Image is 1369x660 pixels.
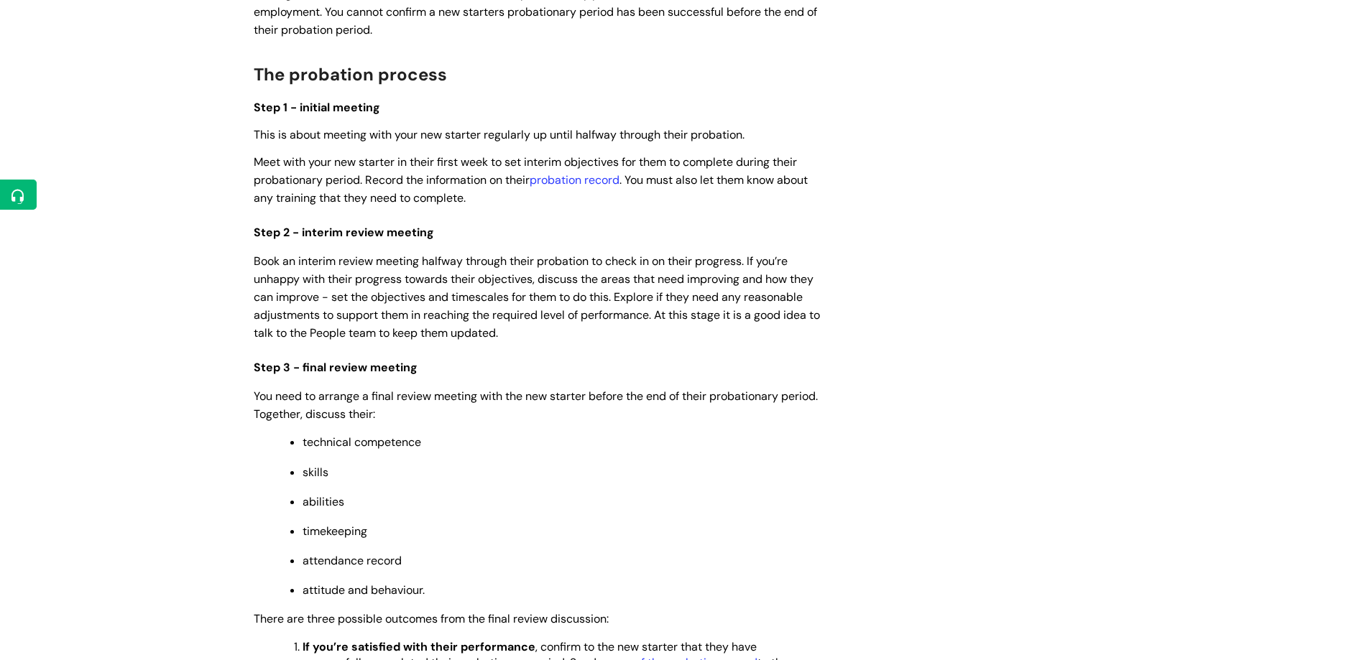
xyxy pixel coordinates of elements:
[254,154,808,205] span: Meet with your new starter in their first week to set interim objectives for them to complete dur...
[254,100,380,115] span: Step 1 - initial meeting
[254,63,447,85] span: The probation process
[254,389,818,422] span: You need to arrange a final review meeting with the new starter before the end of their probation...
[530,172,619,187] a: probation record
[303,582,425,598] span: attitude and behaviour.
[303,465,328,480] span: skills
[254,254,820,340] span: Book an interim review meeting halfway through their probation to check in on their progress. If ...
[303,639,535,654] strong: If you’re satisfied with their performance
[303,434,421,450] span: technical competence
[254,225,434,240] span: Step 2 - interim review meeting
[254,611,609,626] span: There are three possible outcomes from the final review discussion:
[254,360,418,375] span: Step 3 - final review meeting
[303,553,402,568] span: attendance record
[303,494,344,509] span: abilities
[303,524,367,539] span: timekeeping
[254,127,745,142] span: This is about meeting with your new starter regularly up until halfway through their probation.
